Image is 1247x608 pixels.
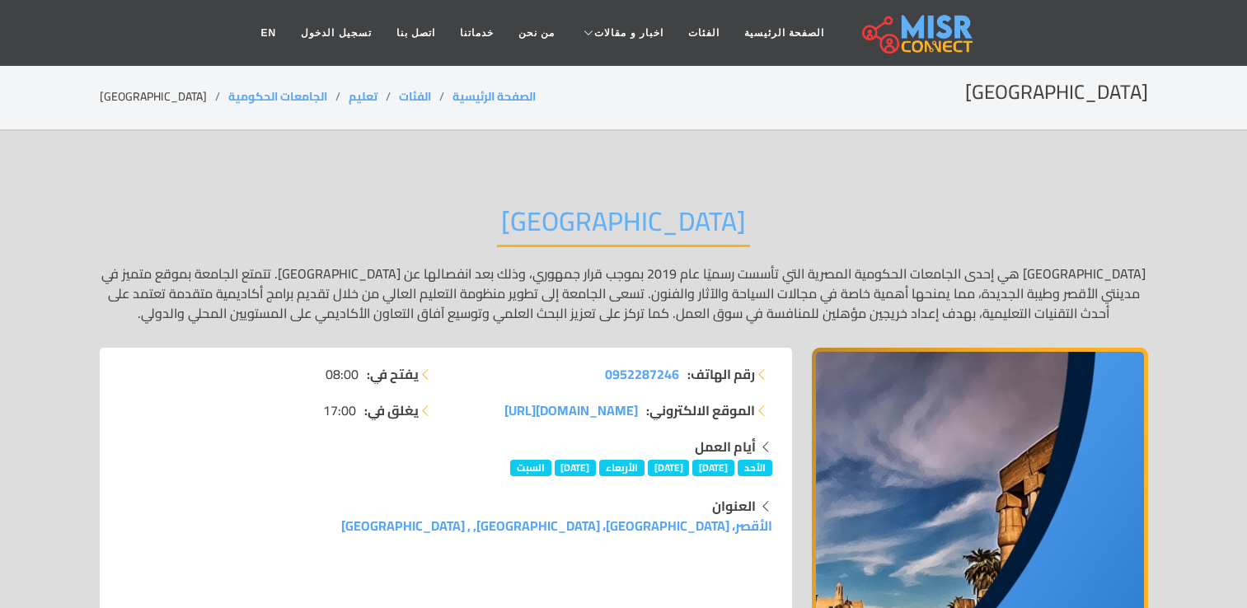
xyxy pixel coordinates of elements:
span: [DATE] [555,460,597,476]
a: تعليم [349,86,377,107]
span: الأحد [738,460,772,476]
span: [DATE] [648,460,690,476]
strong: أيام العمل [695,434,756,459]
h2: [GEOGRAPHIC_DATA] [965,81,1148,105]
strong: رقم الهاتف: [687,364,755,384]
a: الأقصر، [GEOGRAPHIC_DATA]، [GEOGRAPHIC_DATA], , [GEOGRAPHIC_DATA] [341,513,772,538]
img: main.misr_connect [862,12,973,54]
a: من نحن [506,17,567,49]
span: 08:00 [326,364,359,384]
a: EN [249,17,289,49]
span: 0952287246 [605,362,679,386]
a: [DOMAIN_NAME][URL] [504,400,638,420]
a: الفئات [399,86,431,107]
p: [GEOGRAPHIC_DATA] هي إحدى الجامعات الحكومية المصرية التي تأسست رسميًا عام 2019 بموجب قرار جمهوري،... [100,264,1148,323]
a: الصفحة الرئيسية [452,86,536,107]
span: الأربعاء [599,460,645,476]
span: اخبار و مقالات [594,26,663,40]
span: السبت [510,460,551,476]
li: [GEOGRAPHIC_DATA] [100,88,228,105]
strong: يغلق في: [364,400,419,420]
a: الفئات [676,17,732,49]
a: خدماتنا [448,17,506,49]
h2: [GEOGRAPHIC_DATA] [497,205,750,247]
strong: الموقع الالكتروني: [646,400,755,420]
a: الجامعات الحكومية [228,86,327,107]
strong: يفتح في: [367,364,419,384]
a: تسجيل الدخول [288,17,383,49]
span: [DOMAIN_NAME][URL] [504,398,638,423]
a: الصفحة الرئيسية [732,17,837,49]
span: 17:00 [323,400,356,420]
a: 0952287246 [605,364,679,384]
span: [DATE] [692,460,734,476]
strong: العنوان [712,493,756,518]
a: اتصل بنا [384,17,448,49]
a: اخبار و مقالات [567,17,676,49]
